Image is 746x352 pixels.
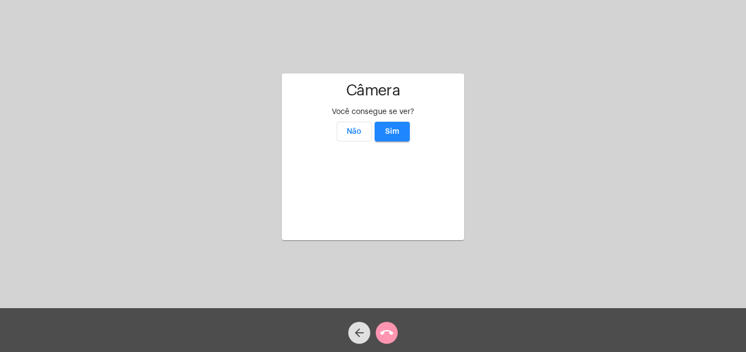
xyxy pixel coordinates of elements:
mat-icon: call_end [380,326,393,339]
span: Não [347,128,361,135]
button: Não [337,122,372,141]
mat-icon: arrow_back [353,326,366,339]
h1: Câmera [291,82,455,99]
span: Sim [385,128,399,135]
button: Sim [375,122,410,141]
span: Você consegue se ver? [332,108,414,116]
